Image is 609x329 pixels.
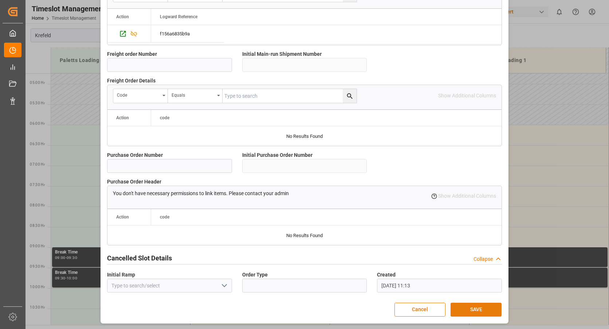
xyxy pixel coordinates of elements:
button: SAVE [451,303,502,317]
button: open menu [218,280,229,291]
button: open menu [113,89,168,103]
div: code [117,90,160,98]
span: Initial Main-run Shipment Number [242,50,322,58]
p: You don't have necessary permissions to link items. Please contact your admin [113,190,289,197]
div: f156a6835b9a [151,25,224,42]
span: Purchase Order Header [107,178,161,186]
span: Logward Reference [160,14,197,19]
span: Purchase Order Number [107,151,163,159]
h2: Cancelled Slot Details [107,253,172,263]
button: Cancel [394,303,445,317]
span: Created [377,271,396,279]
div: Collapse [474,255,493,263]
span: Order Type [242,271,268,279]
span: code [160,115,169,120]
span: Freight order Number [107,50,157,58]
button: open menu [168,89,223,103]
div: Action [116,214,129,220]
button: search button [343,89,357,103]
div: Action [116,14,129,19]
span: code [160,214,169,220]
div: Press SPACE to select this row. [151,25,224,43]
input: Type to search [223,89,357,103]
span: Freight Order Details [107,77,156,85]
div: Equals [172,90,215,98]
span: Initial Purchase Order Number [242,151,313,159]
div: Press SPACE to select this row. [107,25,151,43]
input: DD.MM.YYYY HH:MM [377,279,502,293]
input: Type to search/select [107,279,232,293]
div: Action [116,115,129,120]
span: Initial Ramp [107,271,135,279]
